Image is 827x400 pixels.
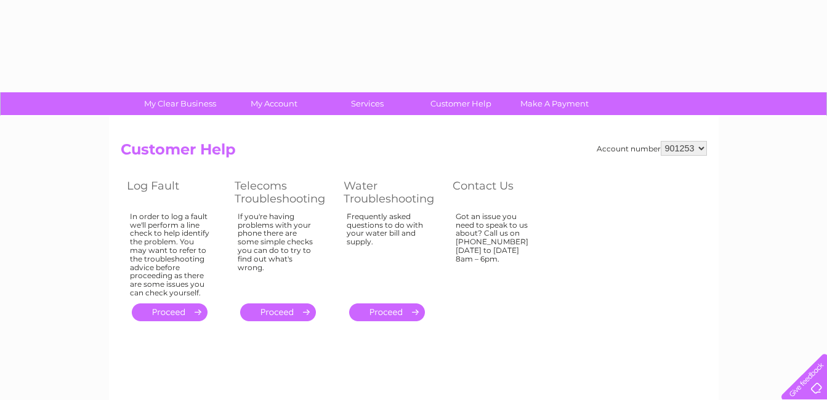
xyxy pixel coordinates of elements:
a: Services [317,92,418,115]
a: Make A Payment [504,92,605,115]
div: Got an issue you need to speak to us about? Call us on [PHONE_NUMBER] [DATE] to [DATE] 8am – 6pm. [456,212,536,292]
div: Frequently asked questions to do with your water bill and supply. [347,212,428,292]
div: If you're having problems with your phone there are some simple checks you can do to try to find ... [238,212,319,292]
th: Telecoms Troubleshooting [228,176,337,209]
th: Log Fault [121,176,228,209]
a: Customer Help [410,92,512,115]
div: Account number [597,141,707,156]
th: Contact Us [446,176,554,209]
a: My Account [223,92,325,115]
a: . [240,303,316,321]
a: . [132,303,208,321]
div: In order to log a fault we'll perform a line check to help identify the problem. You may want to ... [130,212,210,297]
a: My Clear Business [129,92,231,115]
a: . [349,303,425,321]
h2: Customer Help [121,141,707,164]
th: Water Troubleshooting [337,176,446,209]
